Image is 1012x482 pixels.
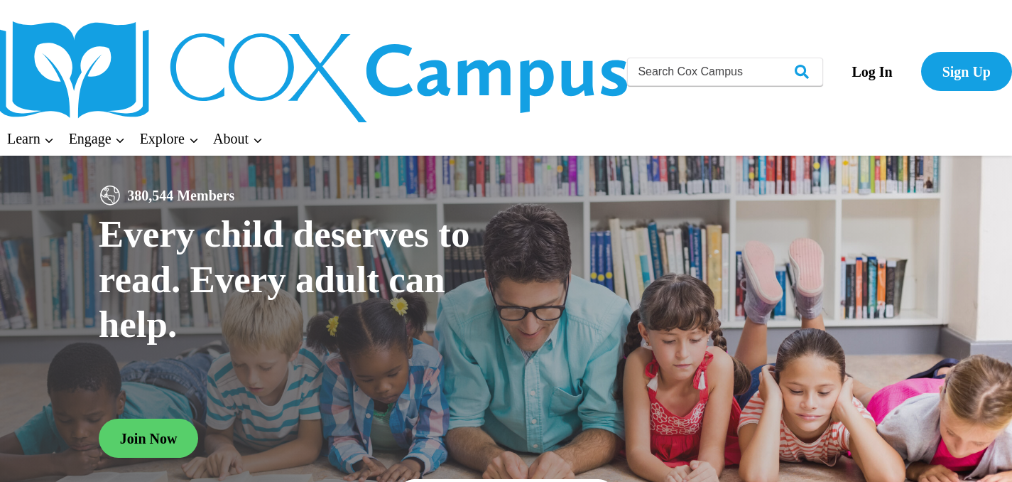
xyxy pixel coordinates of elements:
span: Learn [7,131,55,147]
strong: Every child deserves to read. Every adult can help. [99,213,470,345]
span: Join Now [120,431,178,446]
span: 380,544 Members [121,184,240,207]
span: About [213,131,263,147]
a: Join Now [99,419,199,458]
a: Sign Up [921,52,1012,91]
span: Engage [69,131,126,147]
input: Search Cox Campus [627,58,823,86]
nav: Secondary Navigation [830,52,1012,91]
a: Log In [830,52,913,91]
span: Explore [140,131,199,147]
